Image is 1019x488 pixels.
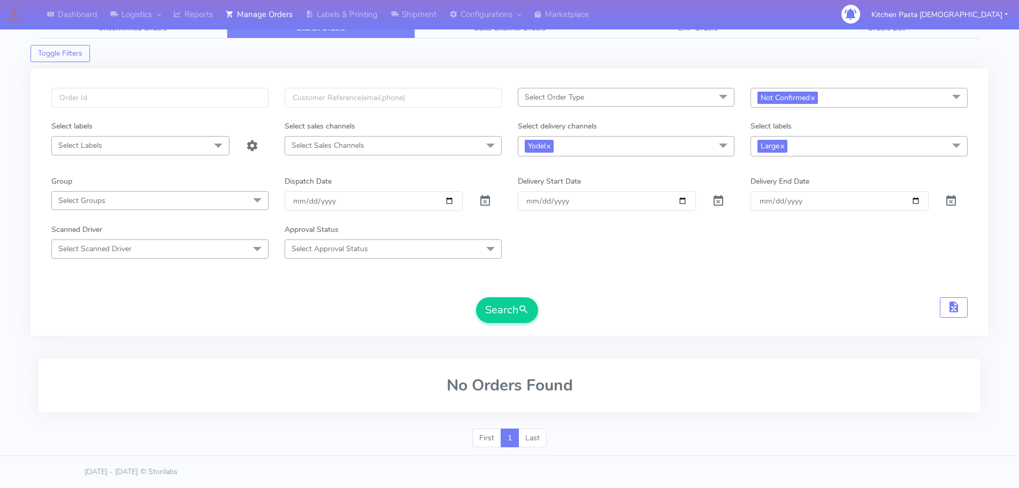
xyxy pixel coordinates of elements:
a: x [810,92,815,103]
span: Large [757,140,787,152]
label: Select sales channels [285,121,355,132]
label: Select labels [750,121,792,132]
span: Yodel [525,140,554,152]
span: Select Scanned Driver [58,244,132,254]
span: Select Order Type [525,92,584,102]
label: Scanned Driver [51,224,102,235]
label: Select labels [51,121,93,132]
input: Customer Reference(email,phone) [285,88,502,108]
input: Order Id [51,88,269,108]
button: Kitchen Pasta [DEMOGRAPHIC_DATA] [863,4,1016,26]
button: Toggle Filters [30,45,90,62]
span: Not Confirmed [757,92,818,104]
h2: No Orders Found [51,377,968,394]
button: Search [476,297,538,323]
span: Select Labels [58,140,102,151]
label: Delivery End Date [750,176,809,187]
span: Select Sales Channels [292,140,364,151]
a: x [546,140,550,151]
a: 1 [501,429,519,448]
label: Dispatch Date [285,176,332,187]
span: Select Approval Status [292,244,368,254]
label: Group [51,176,72,187]
label: Approval Status [285,224,339,235]
a: x [779,140,784,151]
label: Delivery Start Date [518,176,581,187]
label: Select delivery channels [518,121,597,132]
span: Select Groups [58,196,105,206]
